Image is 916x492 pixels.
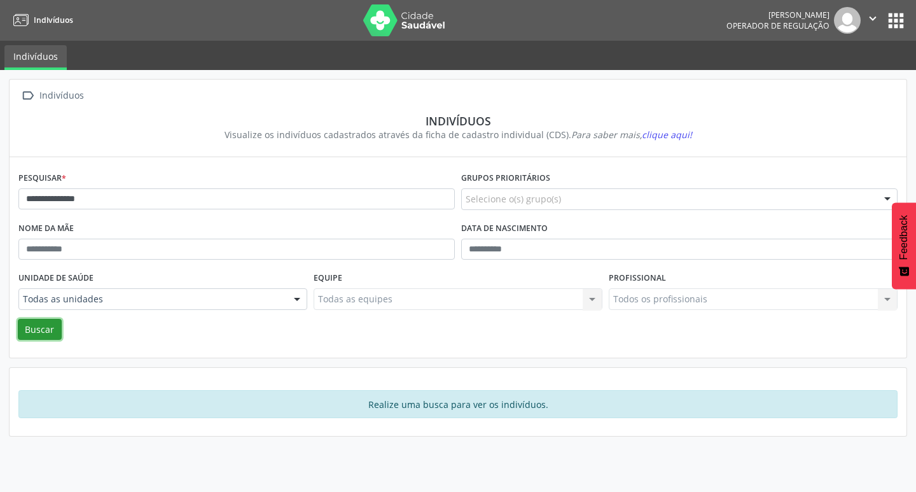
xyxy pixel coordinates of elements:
label: Data de nascimento [461,219,548,239]
div: Indivíduos [27,114,889,128]
label: Nome da mãe [18,219,74,239]
span: Feedback [898,215,910,260]
span: Operador de regulação [726,20,829,31]
i:  [866,11,880,25]
label: Unidade de saúde [18,269,94,288]
span: clique aqui! [642,129,692,141]
i: Para saber mais, [571,129,692,141]
div: [PERSON_NAME] [726,10,829,20]
span: Selecione o(s) grupo(s) [466,192,561,206]
button: apps [885,10,907,32]
span: Indivíduos [34,15,73,25]
div: Indivíduos [37,87,86,105]
a: Indivíduos [4,45,67,70]
div: Visualize os indivíduos cadastrados através da ficha de cadastro individual (CDS). [27,128,889,141]
a: Indivíduos [9,10,73,31]
label: Profissional [609,269,666,288]
button:  [861,7,885,34]
i:  [18,87,37,105]
div: Realize uma busca para ver os indivíduos. [18,390,898,418]
a:  Indivíduos [18,87,86,105]
span: Todas as unidades [23,293,281,306]
button: Buscar [18,319,62,341]
label: Equipe [314,269,342,288]
label: Grupos prioritários [461,169,550,188]
button: Feedback - Mostrar pesquisa [892,202,916,289]
label: Pesquisar [18,169,66,188]
img: img [834,7,861,34]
